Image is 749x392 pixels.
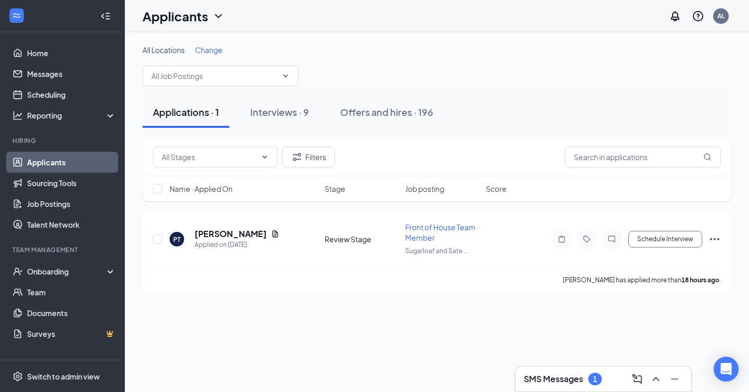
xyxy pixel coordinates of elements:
[650,373,662,385] svg: ChevronUp
[291,151,303,163] svg: Filter
[173,235,180,244] div: PT
[261,153,269,161] svg: ChevronDown
[282,147,335,167] button: Filter Filters
[271,230,279,238] svg: Document
[12,266,23,277] svg: UserCheck
[195,45,223,55] span: Change
[717,11,725,20] div: AL
[648,371,664,387] button: ChevronUp
[281,72,290,80] svg: ChevronDown
[27,110,117,121] div: Reporting
[27,371,100,382] div: Switch to admin view
[325,234,399,244] div: Review Stage
[405,184,444,194] span: Job posting
[681,276,719,284] b: 18 hours ago
[212,10,225,22] svg: ChevronDown
[563,276,721,284] p: [PERSON_NAME] has applied more than .
[170,184,233,194] span: Name · Applied On
[325,184,345,194] span: Stage
[27,84,116,105] a: Scheduling
[12,136,114,145] div: Hiring
[593,375,597,384] div: 1
[703,153,712,161] svg: MagnifyingGlass
[27,63,116,84] a: Messages
[524,373,583,385] h3: SMS Messages
[27,323,116,344] a: SurveysCrown
[628,231,702,247] button: Schedule Interview
[27,173,116,193] a: Sourcing Tools
[27,282,116,303] a: Team
[162,151,256,163] input: All Stages
[340,106,433,119] div: Offers and hires · 196
[12,110,23,121] svg: Analysis
[12,371,23,382] svg: Settings
[580,235,593,243] svg: Tag
[11,10,22,21] svg: WorkstreamLogo
[27,303,116,323] a: Documents
[714,357,739,382] div: Open Intercom Messenger
[143,45,185,55] span: All Locations
[486,184,507,194] span: Score
[195,240,279,250] div: Applied on [DATE]
[629,371,645,387] button: ComposeMessage
[27,266,107,277] div: Onboarding
[27,43,116,63] a: Home
[565,147,721,167] input: Search in applications
[692,10,704,22] svg: QuestionInfo
[27,152,116,173] a: Applicants
[405,223,475,242] span: Front of House Team Member
[668,373,681,385] svg: Minimize
[556,235,568,243] svg: Note
[100,11,111,21] svg: Collapse
[151,70,277,82] input: All Job Postings
[669,10,681,22] svg: Notifications
[708,233,721,245] svg: Ellipses
[250,106,309,119] div: Interviews · 9
[27,214,116,235] a: Talent Network
[12,245,114,254] div: Team Management
[27,193,116,214] a: Job Postings
[143,7,208,25] h1: Applicants
[195,228,267,240] h5: [PERSON_NAME]
[666,371,683,387] button: Minimize
[405,247,468,255] span: Sugarloaf and Sate ...
[605,235,618,243] svg: ChatInactive
[153,106,219,119] div: Applications · 1
[631,373,643,385] svg: ComposeMessage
